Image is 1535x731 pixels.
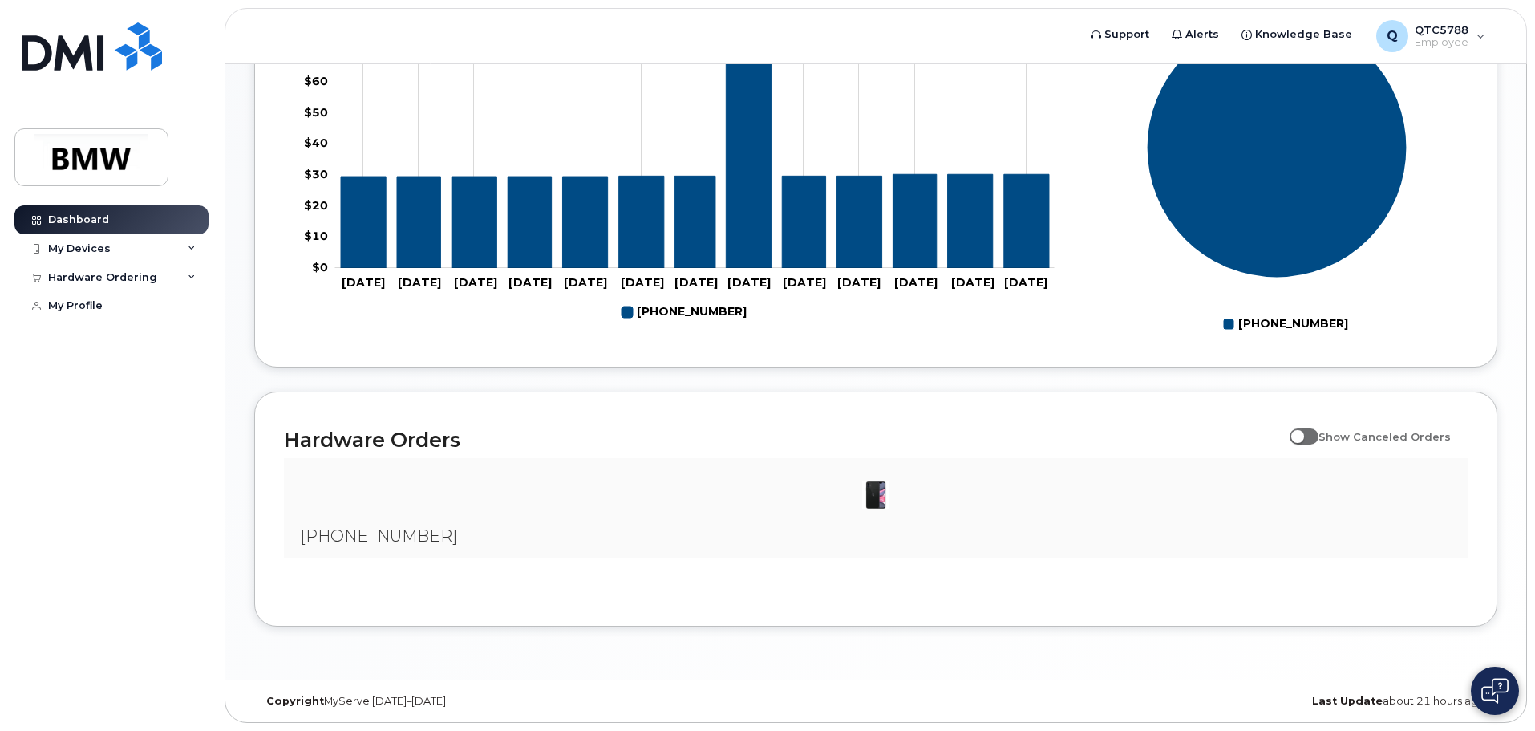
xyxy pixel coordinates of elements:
span: Show Canceled Orders [1318,430,1451,443]
tspan: [DATE] [837,275,881,290]
h2: Hardware Orders [284,428,1282,452]
span: Q [1387,26,1398,46]
span: [PHONE_NUMBER] [300,526,457,546]
tspan: $50 [304,104,328,119]
tspan: $10 [304,229,328,243]
span: Alerts [1185,26,1219,43]
tspan: [DATE] [621,275,664,290]
tspan: [DATE] [783,275,826,290]
tspan: $30 [304,167,328,181]
tspan: [DATE] [398,275,441,290]
tspan: [DATE] [951,275,994,290]
g: 864-279-4157 [622,298,747,326]
tspan: [DATE] [894,275,938,290]
g: Series [1147,17,1407,278]
tspan: [DATE] [342,275,385,290]
tspan: [DATE] [1004,275,1047,290]
tspan: $60 [304,74,328,88]
tspan: [DATE] [454,275,497,290]
div: QTC5788 [1365,20,1497,52]
a: Support [1079,18,1160,51]
tspan: $40 [304,136,328,150]
g: Chart [1147,17,1407,337]
span: Support [1104,26,1149,43]
tspan: [DATE] [508,275,552,290]
img: iPhone_11.jpg [860,479,892,511]
strong: Copyright [266,695,324,707]
a: Knowledge Base [1230,18,1363,51]
tspan: $0 [312,260,328,274]
tspan: [DATE] [727,275,771,290]
div: MyServe [DATE]–[DATE] [254,695,669,708]
img: Open chat [1481,678,1509,704]
span: QTC5788 [1415,23,1468,36]
input: Show Canceled Orders [1290,421,1302,434]
tspan: $20 [304,197,328,212]
div: about 21 hours ago [1083,695,1497,708]
g: Legend [622,298,747,326]
a: Alerts [1160,18,1230,51]
g: Legend [1223,311,1348,338]
span: Knowledge Base [1255,26,1352,43]
tspan: [DATE] [564,275,607,290]
tspan: [DATE] [674,275,718,290]
strong: Last Update [1312,695,1383,707]
span: Employee [1415,36,1468,49]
